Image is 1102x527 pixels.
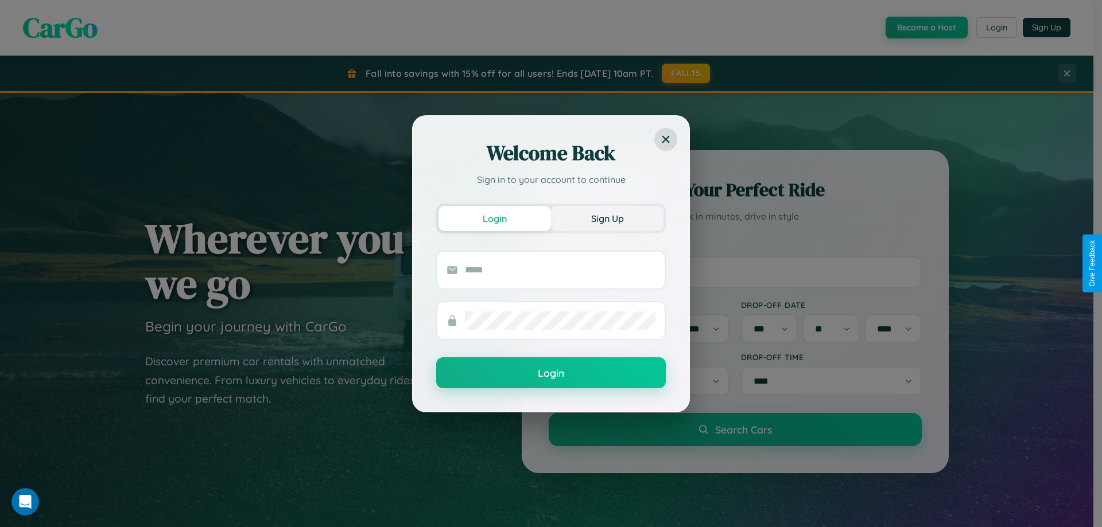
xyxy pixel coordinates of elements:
[551,206,663,231] button: Sign Up
[11,488,39,516] iframe: Intercom live chat
[436,139,666,167] h2: Welcome Back
[436,173,666,186] p: Sign in to your account to continue
[439,206,551,231] button: Login
[436,357,666,388] button: Login
[1088,240,1096,287] div: Give Feedback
